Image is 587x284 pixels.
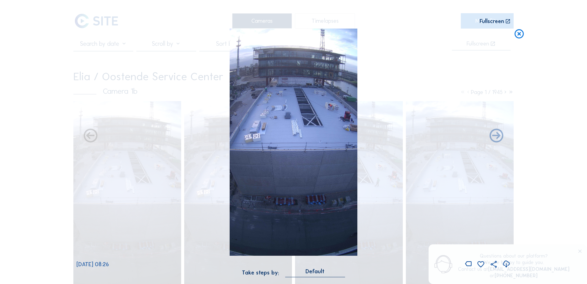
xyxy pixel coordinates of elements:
[285,269,345,277] div: Default
[488,128,505,144] i: Back
[305,269,325,274] div: Default
[480,18,504,24] div: Fullscreen
[242,270,279,275] div: Take steps by:
[230,29,357,256] img: Image
[76,261,109,268] span: [DATE] 08:26
[82,128,99,144] i: Forward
